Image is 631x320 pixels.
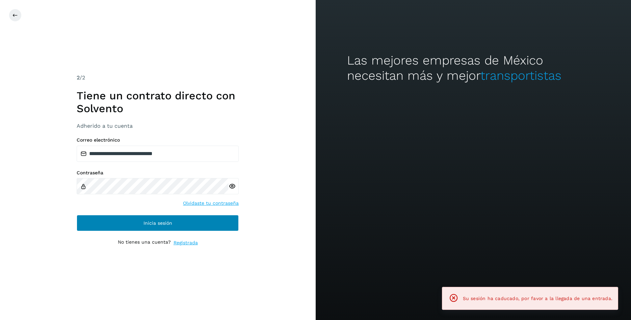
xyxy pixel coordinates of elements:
[77,74,80,81] span: 2
[77,215,239,231] button: Inicia sesión
[347,53,600,83] h2: Las mejores empresas de México necesitan más y mejor
[480,68,561,83] span: transportistas
[77,137,239,143] label: Correo electrónico
[143,221,172,225] span: Inicia sesión
[174,239,198,246] a: Registrada
[77,74,239,82] div: /2
[183,200,239,207] a: Olvidaste tu contraseña
[463,296,612,301] span: Su sesión ha caducado, por favor a la llegada de una entrada.
[118,239,171,246] p: No tienes una cuenta?
[77,89,239,115] h1: Tiene un contrato directo con Solvento
[77,170,239,176] label: Contraseña
[77,123,239,129] h3: Adherido a tu cuenta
